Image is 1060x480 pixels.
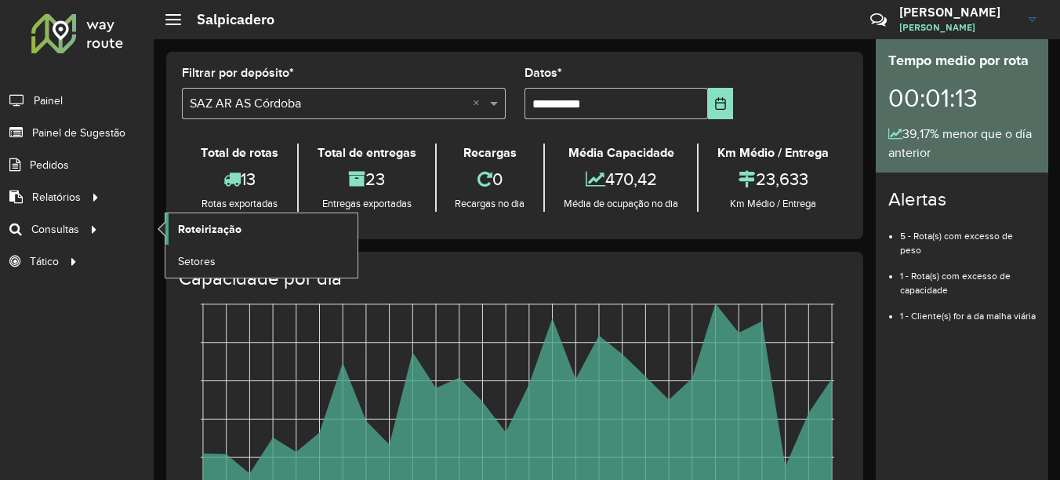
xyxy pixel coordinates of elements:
span: Pedidos [30,157,69,173]
font: 39,17% menor que o día anterior [888,127,1032,159]
span: Roteirização [178,221,241,238]
a: Contato Rápido [862,3,895,37]
div: Km Médio / Entrega [702,144,844,162]
div: Recargas [441,144,540,162]
font: Filtrar por depósito [182,66,289,79]
font: 23 [365,169,385,188]
div: Entregas exportadas [303,196,431,212]
div: Km Médio / Entrega [702,196,844,212]
font: 0 [492,169,503,188]
font: 470,42 [605,169,657,188]
div: Rotas exportadas [186,196,293,212]
span: Setores [178,253,216,270]
div: Tempo medio por rota [888,50,1036,71]
span: Consultas [31,221,79,238]
font: 13 [241,169,256,188]
span: Painel de Sugestão [32,125,125,141]
font: Datos [525,66,557,79]
a: Roteirização [165,213,358,245]
li: 1 - Rota(s) com excesso de capacidade [900,257,1036,297]
li: 1 - Cliente(s) for a da malha viária [900,297,1036,323]
div: Recargas no dia [441,196,540,212]
h3: [PERSON_NAME] [899,5,1017,20]
li: 5 - Rota(s) com excesso de peso [900,217,1036,257]
div: Média Capacidade [549,144,693,162]
div: Média de ocupação no dia [549,196,693,212]
div: Total de rotas [186,144,293,162]
font: 23,633 [756,169,808,188]
h4: Alertas [888,188,1036,211]
h2: Salpicadero [181,11,274,28]
span: Painel [34,93,63,109]
a: Setores [165,245,358,277]
button: Elija la fecha [708,88,734,119]
span: Tático [30,253,59,270]
span: Relatórios [32,189,81,205]
h4: Capacidade por dia [179,267,848,290]
span: [PERSON_NAME] [899,20,1017,35]
div: 00:01:13 [888,71,1036,125]
span: Clear all [473,94,486,113]
div: Total de entregas [303,144,431,162]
